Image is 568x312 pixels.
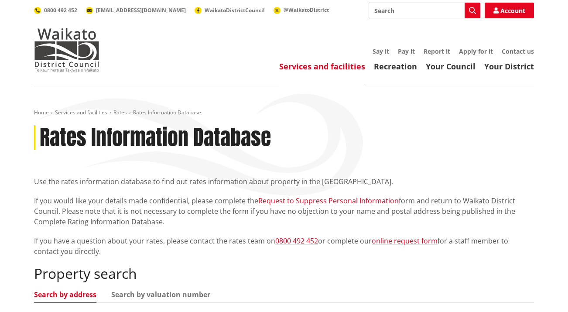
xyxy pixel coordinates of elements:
[372,236,438,246] a: online request form
[284,6,329,14] span: @WaikatoDistrict
[485,3,534,18] a: Account
[398,47,415,55] a: Pay it
[34,109,534,117] nav: breadcrumb
[195,7,265,14] a: WaikatoDistrictCouncil
[34,7,77,14] a: 0800 492 452
[113,109,127,116] a: Rates
[369,3,480,18] input: Search input
[40,125,271,151] h1: Rates Information Database
[34,291,96,298] a: Search by address
[275,236,318,246] a: 0800 492 452
[133,109,201,116] span: Rates Information Database
[484,61,534,72] a: Your District
[96,7,186,14] span: [EMAIL_ADDRESS][DOMAIN_NAME]
[34,109,49,116] a: Home
[34,28,99,72] img: Waikato District Council - Te Kaunihera aa Takiwaa o Waikato
[459,47,493,55] a: Apply for it
[502,47,534,55] a: Contact us
[34,265,534,282] h2: Property search
[279,61,365,72] a: Services and facilities
[205,7,265,14] span: WaikatoDistrictCouncil
[424,47,450,55] a: Report it
[34,195,534,227] p: If you would like your details made confidential, please complete the form and return to Waikato ...
[274,6,329,14] a: @WaikatoDistrict
[34,236,534,257] p: If you have a question about your rates, please contact the rates team on or complete our for a s...
[34,176,534,187] p: Use the rates information database to find out rates information about property in the [GEOGRAPHI...
[55,109,107,116] a: Services and facilities
[44,7,77,14] span: 0800 492 452
[373,47,389,55] a: Say it
[258,196,399,206] a: Request to Suppress Personal Information
[111,291,210,298] a: Search by valuation number
[374,61,417,72] a: Recreation
[426,61,476,72] a: Your Council
[86,7,186,14] a: [EMAIL_ADDRESS][DOMAIN_NAME]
